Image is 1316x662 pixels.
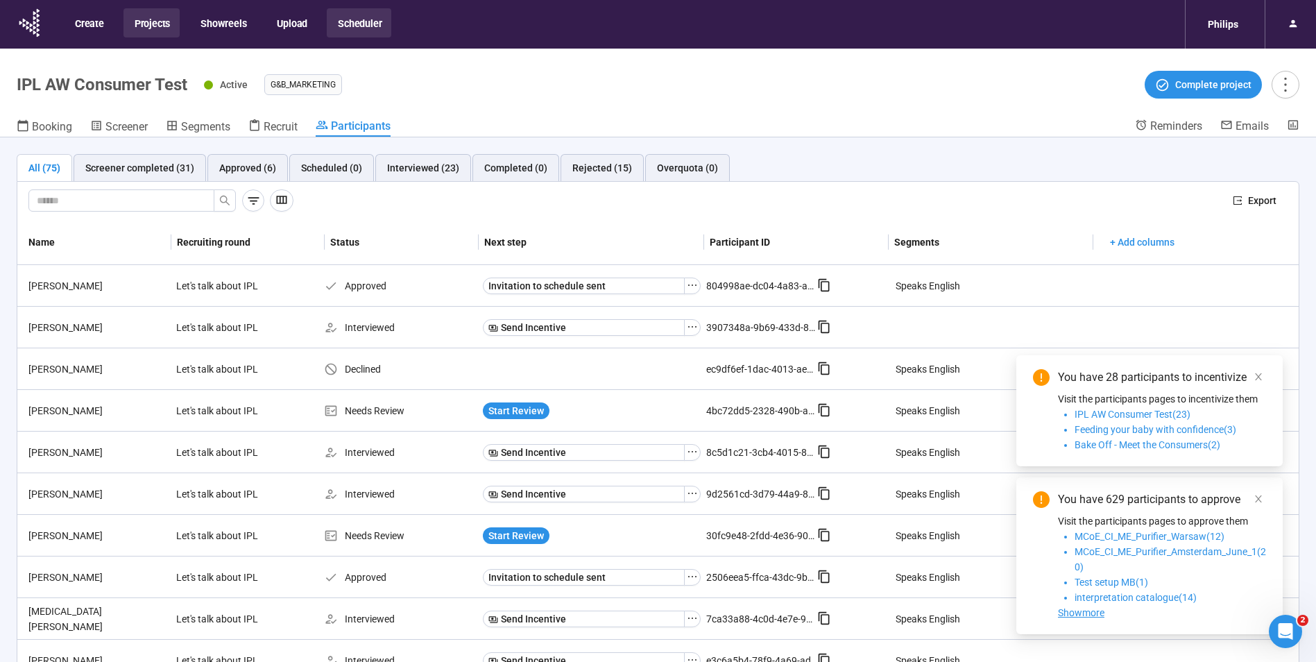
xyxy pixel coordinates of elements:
div: 9d2561cd-3d79-44a9-81d7-319cdb8935e3 [706,486,817,502]
iframe: Intercom live chat [1269,615,1302,648]
a: Screener [90,119,148,137]
div: Speaks English [896,403,960,418]
button: Send Incentive [483,444,685,461]
span: search [219,195,230,206]
div: Let's talk about IPL [171,564,275,591]
span: Send Incentive [501,320,566,335]
button: exportExport [1222,189,1288,212]
div: [PERSON_NAME] [23,570,171,585]
button: Projects [123,8,180,37]
a: Emails [1220,119,1269,135]
div: Speaks English [896,362,960,377]
button: Send Incentive [483,486,685,502]
div: 804998ae-dc04-4a83-a3de-68115b896e68 [706,278,817,294]
div: Needs Review [324,528,477,543]
span: Start Review [488,528,544,543]
span: Bake Off - Meet the Consumers(2) [1075,439,1220,450]
button: Start Review [483,527,549,544]
div: Interviewed (23) [387,160,459,176]
th: Segments [889,220,1094,265]
button: Showreels [189,8,256,37]
div: 7ca33a88-4c0d-4e7e-927a-676f1e8af931 [706,611,817,627]
span: Emails [1236,119,1269,133]
span: Booking [32,120,72,133]
button: ellipsis [684,444,701,461]
div: Philips [1199,11,1247,37]
button: Create [64,8,114,37]
span: Send Incentive [501,611,566,627]
div: Speaks English [896,570,960,585]
span: interpretation catalogue(14) [1075,592,1197,603]
span: exclamation-circle [1033,491,1050,508]
div: Approved (6) [219,160,276,176]
th: Recruiting round [171,220,325,265]
span: Start Review [488,403,544,418]
a: Booking [17,119,72,137]
button: more [1272,71,1299,99]
div: Needs Review [324,403,477,418]
span: G&B_MARKETING [271,78,336,92]
span: MCoE_CI_ME_Purifier_Amsterdam_June_1(20) [1075,546,1266,572]
a: Segments [166,119,230,137]
div: Speaks English [896,278,960,294]
div: [PERSON_NAME] [23,528,171,543]
button: ellipsis [684,486,701,502]
span: Send Incentive [501,445,566,460]
div: ec9df6ef-1dac-4013-ae00-3646dfa02d2e [706,362,817,377]
div: [PERSON_NAME] [23,403,171,418]
span: close [1254,494,1263,504]
span: Active [220,79,248,90]
p: Visit the participants pages to approve them [1058,514,1266,529]
div: Let's talk about IPL [171,314,275,341]
div: 8c5d1c21-3cb4-4015-8d37-8bb95e13d927 [706,445,817,460]
div: Speaks English [896,445,960,460]
div: Overquota (0) [657,160,718,176]
span: ellipsis [687,613,698,624]
th: Status [325,220,479,265]
th: Next step [479,220,704,265]
span: Invitation to schedule sent [488,278,606,294]
div: [PERSON_NAME] [23,362,171,377]
span: more [1276,75,1294,94]
span: Reminders [1150,119,1202,133]
div: Interviewed [324,320,477,335]
span: + Add columns [1110,235,1174,250]
a: Participants [316,119,391,137]
button: Start Review [483,402,549,419]
div: 2506eea5-ffca-43dc-9b86-547678210b57 [706,570,817,585]
p: Visit the participants pages to incentivize them [1058,391,1266,407]
span: Export [1248,193,1276,208]
span: Send Incentive [501,486,566,502]
button: ellipsis [684,319,701,336]
span: Complete project [1175,77,1251,92]
div: Let's talk about IPL [171,439,275,466]
div: Let's talk about IPL [171,481,275,507]
span: MCoE_CI_ME_Purifier_Warsaw(12) [1075,531,1224,542]
div: Let's talk about IPL [171,273,275,299]
div: Approved [324,570,477,585]
th: Name [17,220,171,265]
button: Send Incentive [483,319,685,336]
span: Feeding your baby with confidence(3) [1075,424,1236,435]
div: 3907348a-9b69-433d-8630-ceed1f1d4f62 [706,320,817,335]
div: All (75) [28,160,60,176]
span: Participants [331,119,391,133]
h1: IPL AW Consumer Test [17,75,187,94]
div: Speaks English [896,611,960,627]
div: Interviewed [324,611,477,627]
div: Declined [324,362,477,377]
span: export [1233,196,1242,205]
span: Showmore [1058,607,1104,618]
a: Reminders [1135,119,1202,135]
div: Approved [324,278,477,294]
span: close [1254,372,1263,382]
span: ellipsis [687,446,698,457]
div: Scheduled (0) [301,160,362,176]
span: Screener [105,120,148,133]
div: You have 629 participants to approve [1058,491,1266,508]
div: [PERSON_NAME] [23,445,171,460]
div: You have 28 participants to incentivize [1058,369,1266,386]
div: [MEDICAL_DATA][PERSON_NAME] [23,604,171,634]
span: ellipsis [687,488,698,499]
span: Segments [181,120,230,133]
